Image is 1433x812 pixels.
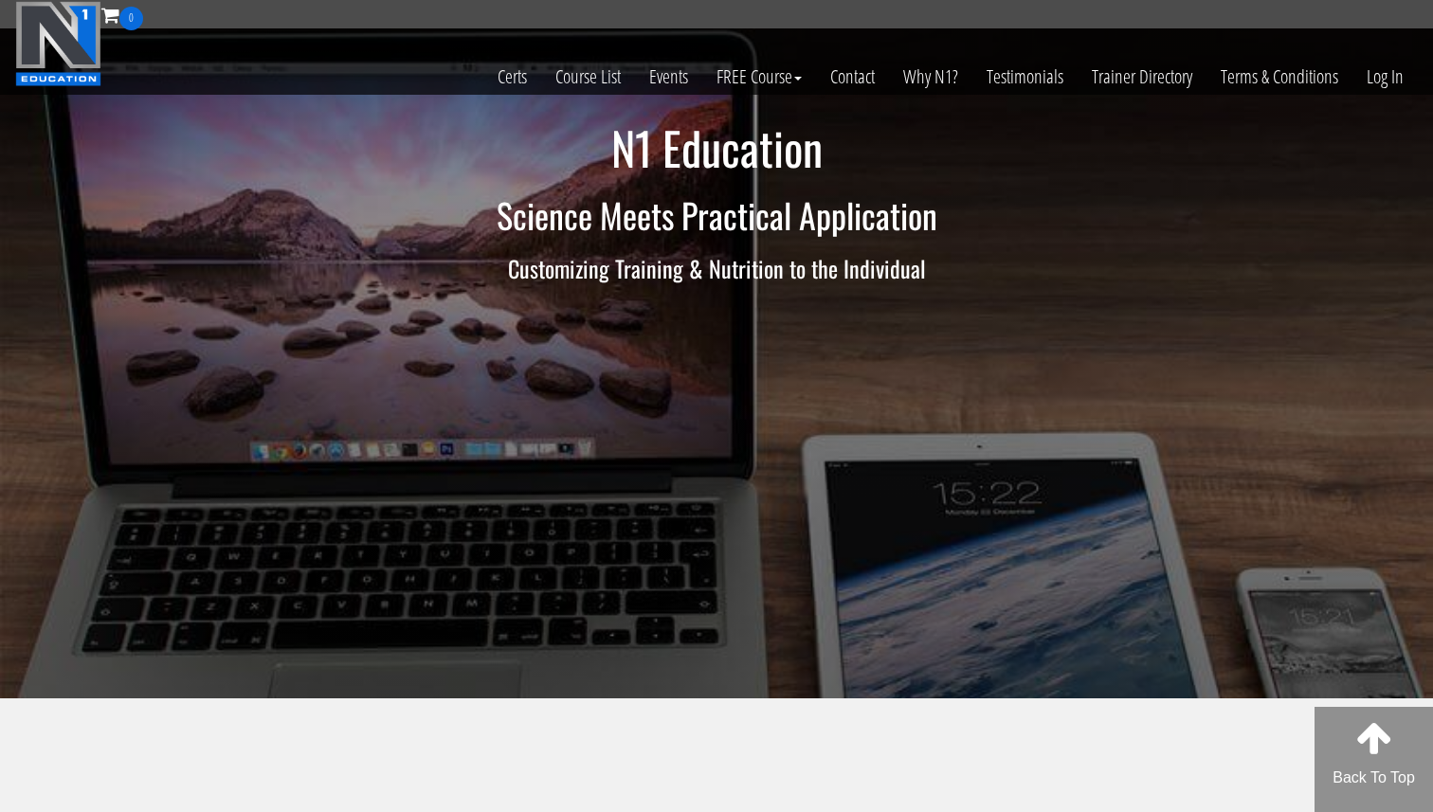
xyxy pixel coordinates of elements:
[162,256,1271,280] h3: Customizing Training & Nutrition to the Individual
[541,30,635,123] a: Course List
[162,123,1271,173] h1: N1 Education
[1352,30,1418,123] a: Log In
[702,30,816,123] a: FREE Course
[972,30,1078,123] a: Testimonials
[1078,30,1206,123] a: Trainer Directory
[816,30,889,123] a: Contact
[162,196,1271,234] h2: Science Meets Practical Application
[101,2,143,27] a: 0
[119,7,143,30] span: 0
[635,30,702,123] a: Events
[889,30,972,123] a: Why N1?
[483,30,541,123] a: Certs
[1314,767,1433,789] p: Back To Top
[1206,30,1352,123] a: Terms & Conditions
[15,1,101,86] img: n1-education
